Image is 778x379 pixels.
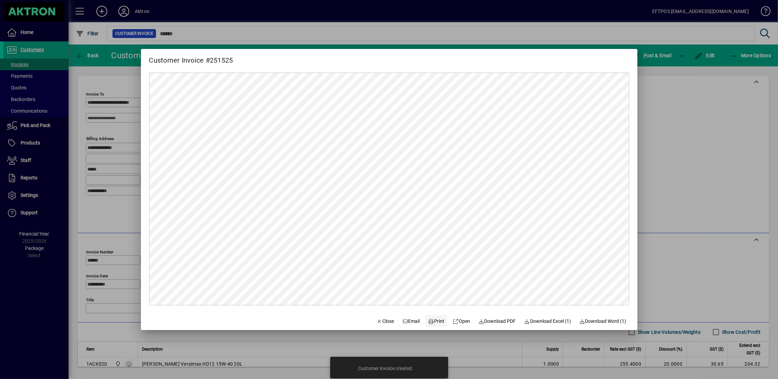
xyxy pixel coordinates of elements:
[141,49,241,66] h2: Customer Invoice #251525
[478,318,516,325] span: Download PDF
[399,315,423,327] button: Email
[453,318,470,325] span: Open
[522,315,574,327] button: Download Excel (1)
[450,315,473,327] a: Open
[524,318,571,325] span: Download Excel (1)
[579,318,626,325] span: Download Word (1)
[374,315,397,327] button: Close
[428,318,445,325] span: Print
[402,318,420,325] span: Email
[476,315,519,327] a: Download PDF
[576,315,629,327] button: Download Word (1)
[376,318,394,325] span: Close
[426,315,447,327] button: Print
